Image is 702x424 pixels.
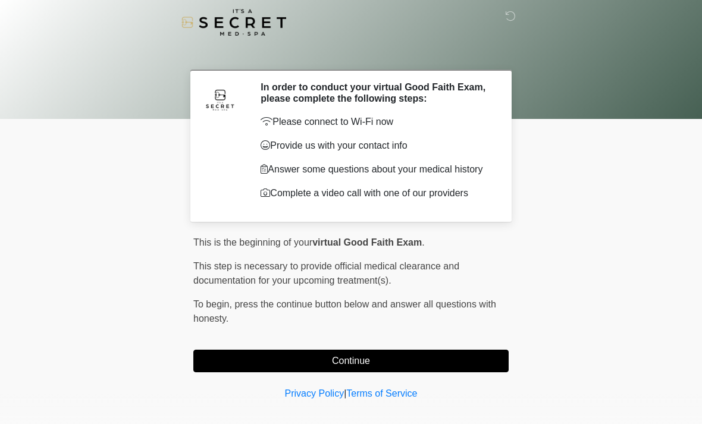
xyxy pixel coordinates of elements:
h2: In order to conduct your virtual Good Faith Exam, please complete the following steps: [261,81,491,104]
p: Provide us with your contact info [261,139,491,153]
span: This step is necessary to provide official medical clearance and documentation for your upcoming ... [193,261,459,285]
p: Answer some questions about your medical history [261,162,491,177]
a: | [344,388,346,398]
a: Privacy Policy [285,388,344,398]
span: press the continue button below and answer all questions with honesty. [193,299,496,324]
h1: ‎ ‎ [184,43,518,65]
img: It's A Secret Med Spa Logo [181,9,286,36]
span: . [422,237,424,247]
img: Agent Avatar [202,81,238,117]
button: Continue [193,350,509,372]
strong: virtual Good Faith Exam [312,237,422,247]
span: This is the beginning of your [193,237,312,247]
a: Terms of Service [346,388,417,398]
p: Complete a video call with one of our providers [261,186,491,200]
span: To begin, [193,299,234,309]
p: Please connect to Wi-Fi now [261,115,491,129]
